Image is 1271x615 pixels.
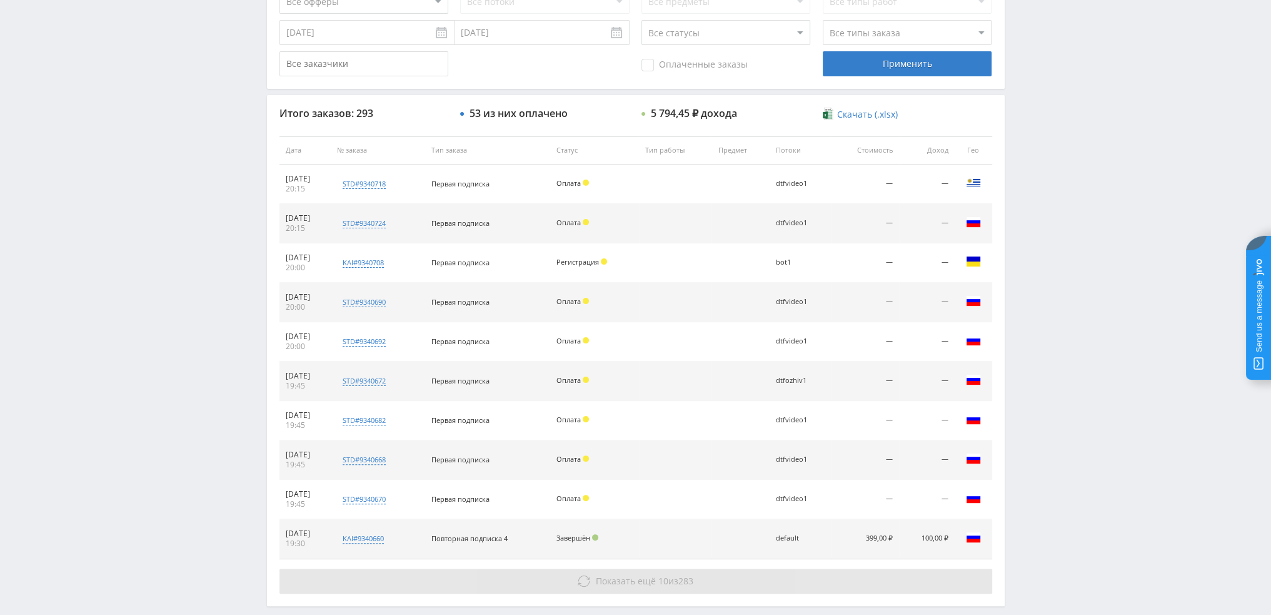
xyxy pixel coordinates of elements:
div: [DATE] [286,410,325,420]
div: std#9340718 [343,179,386,189]
td: — [831,362,899,401]
span: Оплата [556,494,581,503]
td: — [899,440,955,480]
th: Гео [955,136,992,165]
div: 20:00 [286,263,325,273]
span: Холд [583,455,589,462]
div: dtfvideo1 [776,337,825,345]
td: — [831,440,899,480]
span: Показать ещё [596,575,656,587]
span: Холд [583,416,589,422]
div: std#9340672 [343,376,386,386]
td: — [899,401,955,440]
span: Первая подписка [431,258,490,267]
th: Потоки [770,136,831,165]
span: Холд [583,337,589,343]
div: [DATE] [286,529,325,539]
img: rus.png [966,372,981,387]
div: 20:15 [286,223,325,233]
div: 19:45 [286,460,325,470]
span: Холд [583,377,589,383]
img: rus.png [966,451,981,466]
td: — [899,322,955,362]
td: — [899,362,955,401]
div: Итого заказов: 293 [279,108,448,119]
th: № заказа [331,136,425,165]
span: Первая подписка [431,337,490,346]
div: bot1 [776,258,825,267]
div: std#9340670 [343,494,386,504]
span: Оплата [556,178,581,188]
div: [DATE] [286,489,325,499]
div: 19:45 [286,420,325,430]
img: xlsx [823,108,833,120]
div: std#9340690 [343,297,386,307]
img: ury.png [966,175,981,190]
td: — [899,480,955,519]
img: rus.png [966,530,981,545]
div: [DATE] [286,371,325,381]
td: — [831,322,899,362]
img: rus.png [966,333,981,348]
div: dtfvideo1 [776,180,825,188]
span: Скачать (.xlsx) [837,109,898,119]
span: Оплата [556,297,581,306]
img: ukr.png [966,254,981,269]
td: 100,00 ₽ [899,519,955,559]
span: Холд [583,180,589,186]
span: Холд [583,495,589,501]
span: из [596,575,693,587]
a: Скачать (.xlsx) [823,108,898,121]
span: Первая подписка [431,494,490,504]
span: Первая подписка [431,218,490,228]
th: Статус [550,136,639,165]
span: Первая подписка [431,455,490,464]
td: — [899,165,955,204]
th: Стоимость [831,136,899,165]
span: Оплаченные заказы [641,59,748,71]
span: 283 [678,575,693,587]
div: dtfvideo1 [776,298,825,306]
div: 19:45 [286,499,325,509]
th: Доход [899,136,955,165]
div: [DATE] [286,450,325,460]
div: 19:30 [286,539,325,549]
span: Повторная подписка 4 [431,534,508,543]
td: — [831,204,899,243]
div: [DATE] [286,332,325,342]
span: Оплата [556,375,581,385]
img: rus.png [966,215,981,230]
span: Регистрация [556,257,599,267]
td: — [899,243,955,283]
th: Предмет [711,136,770,165]
td: — [899,283,955,322]
span: Холд [583,219,589,225]
div: dtfvideo1 [776,495,825,503]
input: Все заказчики [279,51,448,76]
td: — [831,401,899,440]
th: Дата [279,136,331,165]
img: rus.png [966,412,981,427]
span: Оплата [556,415,581,424]
div: 20:00 [286,302,325,312]
div: kai#9340708 [343,258,384,268]
span: Первая подписка [431,376,490,385]
div: 53 из них оплачено [470,108,568,119]
div: 5 794,45 ₽ дохода [651,108,737,119]
div: [DATE] [286,292,325,302]
img: rus.png [966,490,981,506]
div: dtfvideo1 [776,455,825,464]
th: Тип работы [639,136,712,165]
div: std#9340724 [343,218,386,228]
th: Тип заказа [425,136,550,165]
div: std#9340692 [343,337,386,347]
span: Оплата [556,336,581,345]
button: Показать ещё 10из283 [279,569,992,594]
div: std#9340682 [343,415,386,425]
div: default [776,534,825,542]
td: — [831,480,899,519]
div: 19:45 [286,381,325,391]
span: Подтвержден [592,534,598,541]
div: 20:00 [286,342,325,352]
div: 20:15 [286,184,325,194]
